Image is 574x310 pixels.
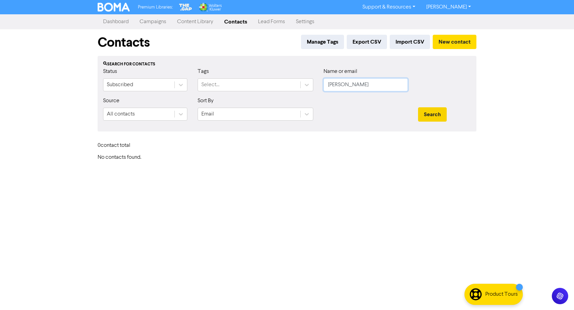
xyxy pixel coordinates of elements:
h6: No contacts found. [98,154,476,161]
div: Subscribed [107,81,133,89]
label: Name or email [324,67,357,76]
label: Sort By [198,97,214,105]
button: Manage Tags [301,35,344,49]
button: Search [418,107,447,122]
label: Tags [198,67,209,76]
a: Support & Resources [357,2,421,13]
button: Export CSV [347,35,387,49]
img: BOMA Logo [98,3,130,12]
img: The Gap [178,3,193,12]
a: Content Library [172,15,219,29]
a: Lead Forms [253,15,290,29]
a: Campaigns [134,15,172,29]
a: [PERSON_NAME] [421,2,476,13]
iframe: Chat Widget [540,277,574,310]
div: All contacts [107,110,135,118]
h1: Contacts [98,35,150,50]
button: New contact [433,35,476,49]
div: Search for contacts [103,61,471,67]
a: Settings [290,15,320,29]
label: Status [103,67,117,76]
h6: 0 contact total [98,142,152,149]
span: Premium Libraries: [138,5,173,10]
div: Email [201,110,214,118]
button: Import CSV [390,35,430,49]
label: Source [103,97,119,105]
img: Wolters Kluwer [198,3,221,12]
a: Contacts [219,15,253,29]
div: Select... [201,81,219,89]
a: Dashboard [98,15,134,29]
